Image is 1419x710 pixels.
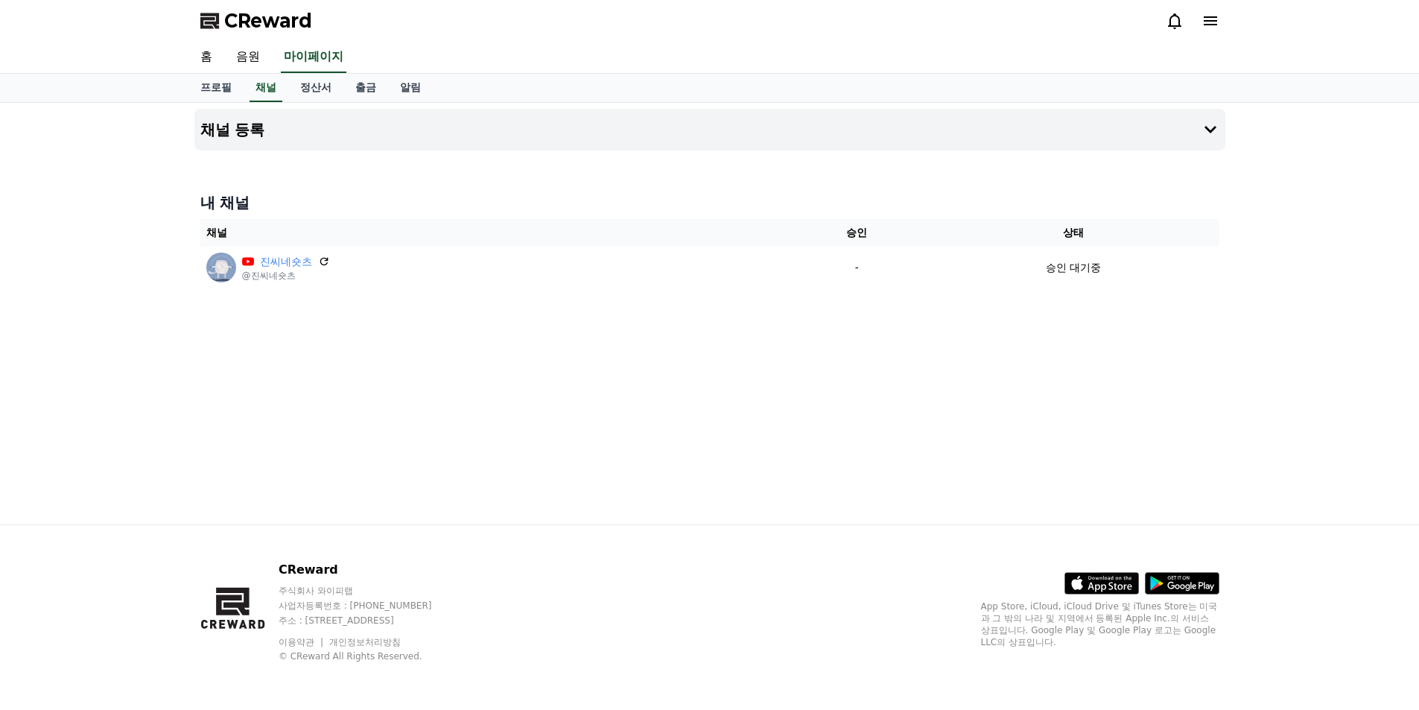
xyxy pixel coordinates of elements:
[188,42,224,73] a: 홈
[388,74,433,102] a: 알림
[279,561,460,579] p: CReward
[260,254,312,270] a: 진씨네숏츠
[792,260,921,276] p: -
[279,600,460,612] p: 사업자등록번호 : [PHONE_NUMBER]
[250,74,282,102] a: 채널
[279,585,460,597] p: 주식회사 와이피랩
[224,42,272,73] a: 음원
[279,615,460,627] p: 주소 : [STREET_ADDRESS]
[224,9,312,33] span: CReward
[279,650,460,662] p: © CReward All Rights Reserved.
[329,637,401,647] a: 개인정보처리방침
[279,637,326,647] a: 이용약관
[288,74,343,102] a: 정산서
[281,42,346,73] a: 마이페이지
[927,219,1219,247] th: 상태
[786,219,927,247] th: 승인
[242,270,330,282] p: @진씨네숏츠
[188,74,244,102] a: 프로필
[200,219,787,247] th: 채널
[200,9,312,33] a: CReward
[1046,260,1101,276] p: 승인 대기중
[981,600,1219,648] p: App Store, iCloud, iCloud Drive 및 iTunes Store는 미국과 그 밖의 나라 및 지역에서 등록된 Apple Inc.의 서비스 상표입니다. Goo...
[200,192,1219,213] h4: 내 채널
[206,253,236,282] img: 진씨네숏츠
[200,121,265,138] h4: 채널 등록
[194,109,1225,150] button: 채널 등록
[343,74,388,102] a: 출금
